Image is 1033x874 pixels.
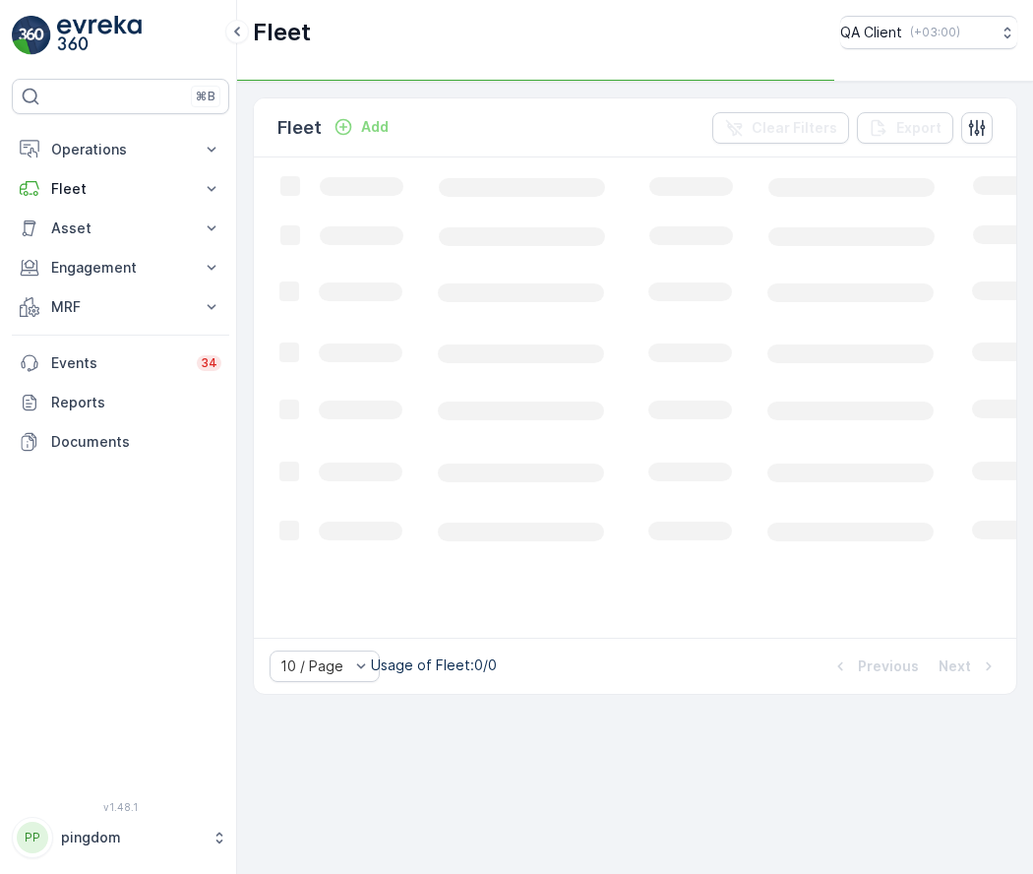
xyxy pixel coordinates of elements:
[939,656,971,676] p: Next
[51,179,190,199] p: Fleet
[51,258,190,278] p: Engagement
[910,25,960,40] p: ( +03:00 )
[51,393,221,412] p: Reports
[326,115,396,139] button: Add
[371,655,497,675] p: Usage of Fleet : 0/0
[858,656,919,676] p: Previous
[17,822,48,853] div: PP
[12,383,229,422] a: Reports
[12,801,229,813] span: v 1.48.1
[361,117,389,137] p: Add
[277,114,322,142] p: Fleet
[51,218,190,238] p: Asset
[196,89,215,104] p: ⌘B
[937,655,1001,678] button: Next
[12,287,229,327] button: MRF
[12,248,229,287] button: Engagement
[201,355,217,371] p: 34
[12,169,229,209] button: Fleet
[896,118,942,138] p: Export
[51,140,190,159] p: Operations
[12,817,229,858] button: PPpingdom
[12,209,229,248] button: Asset
[57,16,142,55] img: logo_light-DOdMpM7g.png
[12,130,229,169] button: Operations
[857,112,953,144] button: Export
[51,297,190,317] p: MRF
[12,422,229,462] a: Documents
[12,343,229,383] a: Events34
[61,828,202,847] p: pingdom
[752,118,837,138] p: Clear Filters
[253,17,311,48] p: Fleet
[12,16,51,55] img: logo
[840,23,902,42] p: QA Client
[712,112,849,144] button: Clear Filters
[51,353,185,373] p: Events
[840,16,1017,49] button: QA Client(+03:00)
[828,655,921,678] button: Previous
[51,432,221,452] p: Documents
